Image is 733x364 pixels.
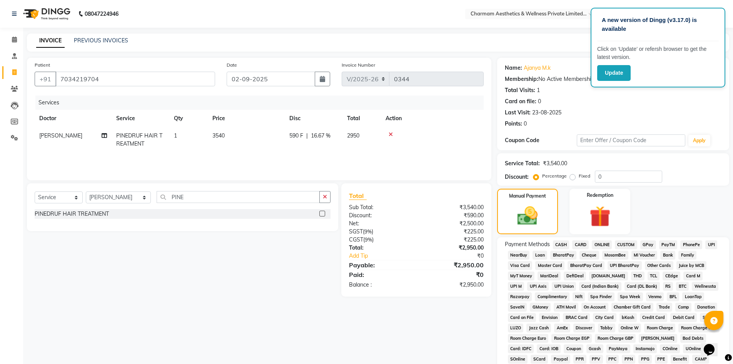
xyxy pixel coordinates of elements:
[619,313,637,322] span: bKash
[563,313,590,322] span: BRAC Card
[624,282,660,291] span: Card (DL Bank)
[688,135,710,146] button: Apply
[343,281,416,289] div: Balance :
[638,355,652,364] span: PPG
[35,110,112,127] th: Doctor
[606,355,619,364] span: PPC
[572,240,589,249] span: CARD
[579,282,621,291] span: Card (Indian Bank)
[505,86,535,94] div: Total Visits:
[655,355,668,364] span: PPE
[640,313,668,322] span: Credit Card
[660,251,675,260] span: Bank
[509,193,546,200] label: Manual Payment
[342,110,381,127] th: Total
[618,292,643,301] span: Spa Week
[640,240,656,249] span: GPay
[524,64,551,72] a: Ajanya M.k
[538,272,561,280] span: MariDeal
[343,270,416,279] div: Paid:
[573,355,586,364] span: PPR
[535,292,569,301] span: Complimentary
[343,211,416,220] div: Discount:
[416,270,489,279] div: ₹0
[85,3,119,25] b: 08047224946
[524,120,527,128] div: 0
[508,261,533,270] span: Visa Card
[648,272,660,280] span: TCL
[659,240,678,249] span: PayTM
[646,292,664,301] span: Venmo
[364,228,372,235] span: 9%
[508,344,534,353] span: Card: IDFC
[581,303,608,312] span: On Account
[227,62,237,69] label: Date
[508,324,524,332] span: LUZO
[680,240,702,249] span: PhonePe
[416,220,489,228] div: ₹2,500.00
[349,236,363,243] span: CGST
[347,132,359,139] span: 2950
[539,313,560,322] span: Envision
[343,260,416,270] div: Payable:
[343,203,416,211] div: Sub Total:
[511,204,544,228] img: _cash.svg
[622,355,635,364] span: PPN
[342,62,375,69] label: Invoice Number
[631,272,645,280] span: THD
[602,16,714,33] p: A new version of Dingg (v3.17.0) is available
[537,86,540,94] div: 1
[112,110,169,127] th: Service
[554,303,578,312] span: ATH Movil
[349,228,363,235] span: SGST
[349,192,367,200] span: Total
[343,252,428,260] a: Add Tip
[505,97,536,106] div: Card on file:
[633,344,657,353] span: Instamojo
[597,45,719,61] p: Click on ‘Update’ or refersh browser to get the latest version.
[35,62,50,69] label: Patient
[526,324,551,332] span: Jazz Cash
[531,355,548,364] span: SCard
[527,282,549,291] span: UPI Axis
[700,313,720,322] span: Shoutlo
[579,173,590,179] label: Fixed
[508,282,524,291] span: UPI M
[74,37,128,44] a: PREVIOUS INVOICES
[682,292,704,301] span: LoanTap
[508,251,530,260] span: NearBuy
[663,282,673,291] span: RS
[532,109,561,117] div: 23-08-2025
[508,355,528,364] span: SOnline
[592,240,612,249] span: ONLINE
[505,120,522,128] div: Points:
[157,191,320,203] input: Search or Scan
[550,251,576,260] span: BharatPay
[343,220,416,228] div: Net:
[416,260,489,270] div: ₹2,950.00
[505,75,538,83] div: Membership:
[311,132,331,140] span: 16.67 %
[564,272,586,280] span: DefiDeal
[530,303,551,312] span: GMoney
[543,159,567,168] div: ₹3,540.00
[535,261,564,270] span: Master Card
[663,272,680,280] span: CEdge
[597,65,631,81] button: Update
[586,344,603,353] span: Gcash
[508,334,549,343] span: Room Charge Euro
[542,173,567,179] label: Percentage
[683,272,703,280] span: Card M
[208,110,285,127] th: Price
[579,251,599,260] span: Cheque
[508,272,535,280] span: MyT Money
[583,203,617,230] img: _gift.svg
[553,240,569,249] span: CASH
[705,240,717,249] span: UPI
[505,109,531,117] div: Last Visit:
[551,334,592,343] span: Room Charge EGP
[429,252,489,260] div: ₹0
[169,110,208,127] th: Qty
[692,355,709,364] span: CAMP
[564,344,583,353] span: Coupon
